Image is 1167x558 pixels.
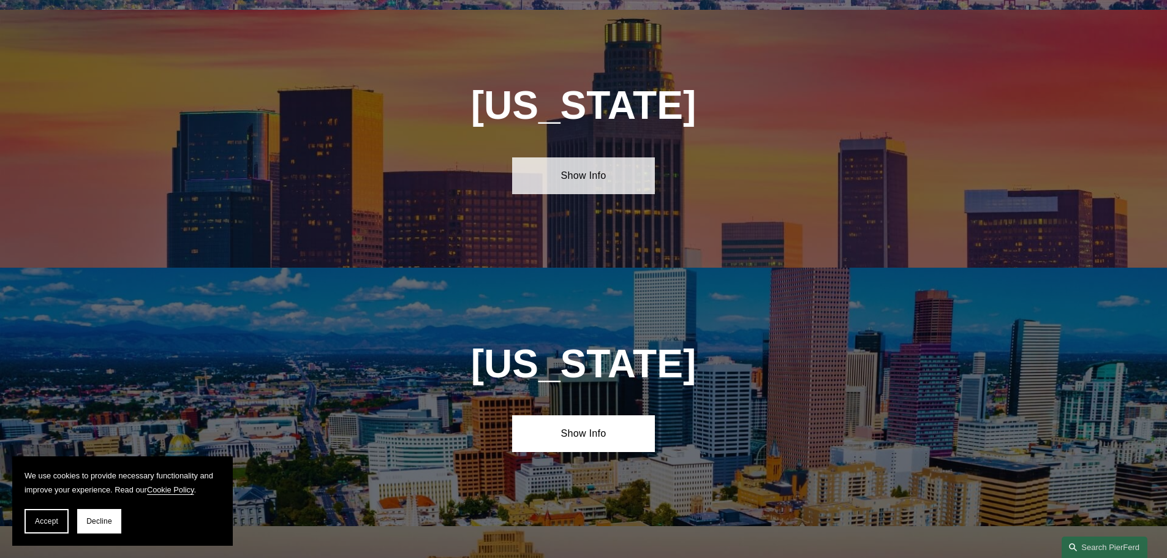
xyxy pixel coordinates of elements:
[405,83,762,128] h1: [US_STATE]
[35,517,58,526] span: Accept
[512,415,655,452] a: Show Info
[25,469,221,497] p: We use cookies to provide necessary functionality and improve your experience. Read our .
[77,509,121,533] button: Decline
[405,342,762,386] h1: [US_STATE]
[25,509,69,533] button: Accept
[12,456,233,546] section: Cookie banner
[147,485,194,494] a: Cookie Policy
[1062,537,1147,558] a: Search this site
[512,157,655,194] a: Show Info
[86,517,112,526] span: Decline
